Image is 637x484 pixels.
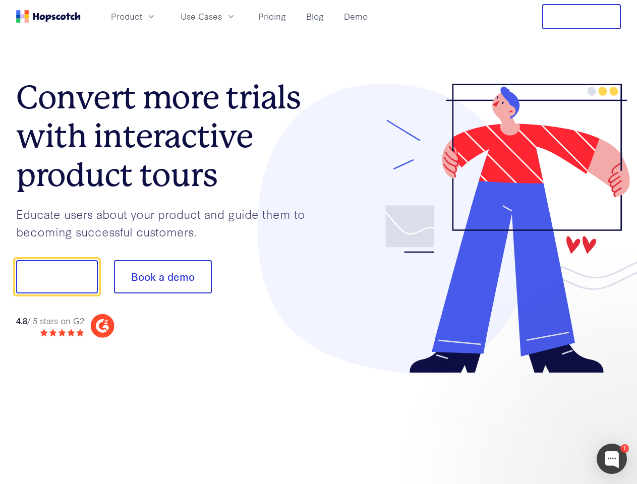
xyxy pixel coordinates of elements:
button: Show me! [16,260,98,293]
a: Demo [340,8,372,25]
button: Product [105,8,162,25]
div: / 5 stars on G2 [16,315,84,327]
a: Blog [302,8,328,25]
div: 1 [620,444,629,453]
h1: Convert more trials with interactive product tours [16,78,319,194]
a: Home [16,10,81,23]
span: Use Cases [181,10,222,23]
button: Free Trial [542,4,621,29]
p: Educate users about your product and guide them to becoming successful customers. [16,205,319,240]
button: Book a demo [114,260,212,293]
a: Pricing [254,8,290,25]
button: Use Cases [175,8,242,25]
strong: 4.8 [16,315,27,326]
span: Product [111,10,142,23]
